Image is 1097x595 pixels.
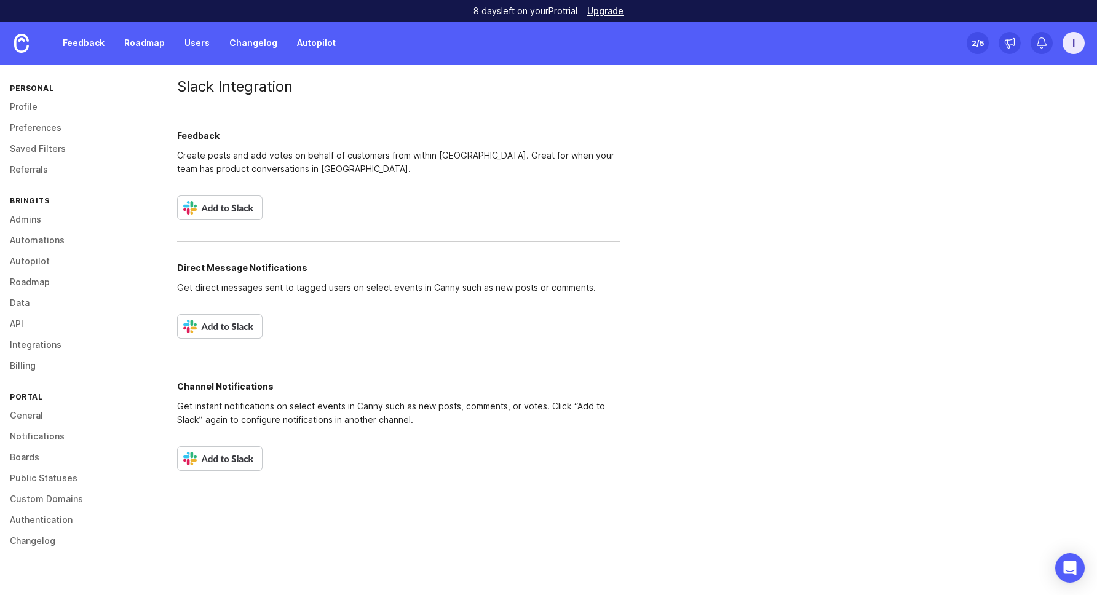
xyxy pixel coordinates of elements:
a: Upgrade [587,7,624,15]
img: Add to Slack [177,314,263,339]
a: Users [177,32,217,54]
div: 2 /5 [972,34,984,52]
p: Get instant notifications on select events in Canny such as new posts, comments, or votes. Click ... [177,400,620,427]
img: Canny Home [14,34,29,53]
a: Changelog [222,32,285,54]
p: Get direct messages sent to tagged users on select events in Canny such as new posts or comments. [177,281,620,294]
h2: Feedback [177,129,620,143]
h2: Direct Message Notifications [177,261,620,275]
a: Feedback [55,32,112,54]
h1: Slack Integration [157,65,1097,109]
p: Create posts and add votes on behalf of customers from within [GEOGRAPHIC_DATA]. Great for when y... [177,149,620,176]
a: Autopilot [290,32,343,54]
button: 2/5 [967,32,989,54]
a: Roadmap [117,32,172,54]
div: Open Intercom Messenger [1055,553,1085,583]
button: I [1063,32,1085,54]
img: Add to Slack [177,446,263,471]
h2: Channel Notifications [177,380,620,393]
img: Add to Slack [177,195,263,220]
p: 8 days left on your Pro trial [473,5,577,17]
